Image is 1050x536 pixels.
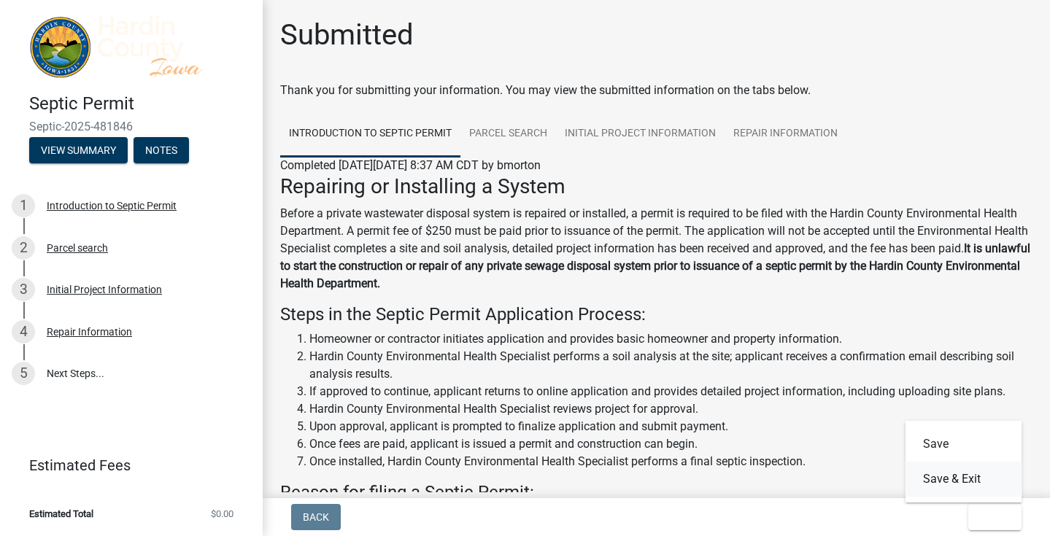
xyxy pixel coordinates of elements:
[303,511,329,523] span: Back
[906,462,1022,497] button: Save & Exit
[280,18,414,53] h1: Submitted
[12,320,35,343] div: 4
[291,504,341,530] button: Back
[280,158,541,172] span: Completed [DATE][DATE] 8:37 AM CDT by bmorton
[12,451,239,480] a: Estimated Fees
[29,509,93,518] span: Estimated Total
[309,400,1032,418] li: Hardin County Environmental Health Specialist reviews project for approval.
[12,362,35,385] div: 5
[280,241,1030,290] strong: It is unlawful to start the construction or repair of any private sewage disposal system prior to...
[47,243,108,253] div: Parcel search
[29,93,251,114] h4: Septic Permit
[309,435,1032,453] li: Once fees are paid, applicant is issued a permit and construction can begin.
[29,146,128,158] wm-modal-confirm: Summary
[556,111,725,158] a: Initial Project Information
[47,327,132,337] div: Repair Information
[12,278,35,301] div: 3
[906,421,1022,502] div: Exit
[968,504,1022,530] button: Exit
[12,194,35,217] div: 1
[47,284,162,295] div: Initial Project Information
[280,482,1032,503] h4: Reason for filing a Septic Permit:
[12,236,35,260] div: 2
[309,418,1032,435] li: Upon approval, applicant is prompted to finalize application and submit payment.
[309,383,1032,400] li: If approved to continue, applicant returns to online application and provides detailed project in...
[47,201,177,211] div: Introduction to Septic Permit
[309,453,1032,470] li: Once installed, Hardin County Environmental Health Specialist performs a final septic inspection.
[280,82,1032,99] div: Thank you for submitting your information. You may view the submitted information on the tabs below.
[29,15,239,78] img: Hardin County, Iowa
[280,174,1032,199] h3: ​Repairing or Installing a System
[280,304,1032,325] h4: Steps in the Septic Permit Application Process:
[280,111,460,158] a: Introduction to Septic Permit
[309,330,1032,348] li: Homeowner or contractor initiates application and provides basic homeowner and property information.
[906,427,1022,462] button: Save
[280,205,1032,292] p: Before a private wastewater disposal system is repaired or installed, a permit is required to be ...
[211,509,233,518] span: $0.00
[29,120,233,133] span: Septic-2025-481846
[980,511,1001,523] span: Exit
[725,111,846,158] a: Repair Information
[29,137,128,163] button: View Summary
[460,111,556,158] a: Parcel search
[134,137,189,163] button: Notes
[309,348,1032,383] li: Hardin County Environmental Health Specialist performs a soil analysis at the site; applicant rec...
[134,146,189,158] wm-modal-confirm: Notes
